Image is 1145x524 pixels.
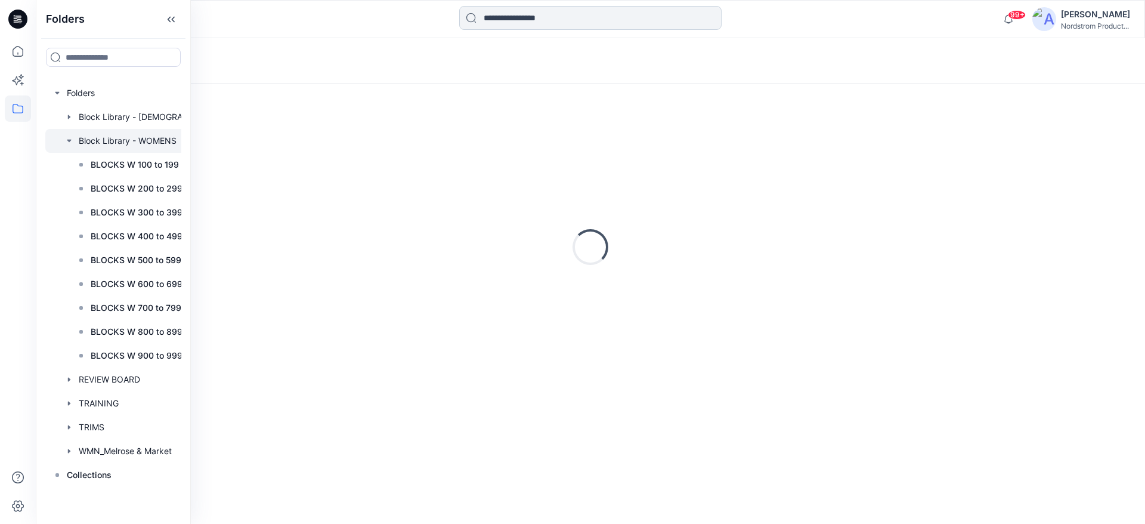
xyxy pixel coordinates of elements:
p: BLOCKS W 500 to 599 - 1 pc Swim, Bodysuits, Jumpsuits, Bras, Teddies, Onesies, Swim Top [91,253,217,267]
p: BLOCKS W 200 to 299 - Skirts, skorts, 1/2 Slip, Full Slip [91,181,217,196]
div: Nordstrom Product... [1061,21,1130,30]
div: [PERSON_NAME] [1061,7,1130,21]
p: BLOCKS W 900 to 999 - Knit Cut & Sew Tops [91,349,217,363]
span: 99+ [1008,10,1026,20]
p: Collections [67,468,112,482]
p: BLOCKS W 600 to 699 - Robes, [GEOGRAPHIC_DATA] [91,277,217,291]
p: BLOCKS W 100 to 199 - Woven Tops, Shirts, PJ Tops [91,158,217,172]
p: BLOCKS W 800 to 899 - Panty & Swim Bottoms [91,325,217,339]
p: BLOCKS W 400 to 499 - Bottoms, Shorts [91,229,217,243]
p: BLOCKS W 300 to 399 - Jackets, Blazers, Outerwear, Sportscoat, Vest [91,205,217,220]
img: avatar [1032,7,1056,31]
p: BLOCKS W 700 to 799 - Dresses, Cami's, Gowns, Chemise [91,301,217,315]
